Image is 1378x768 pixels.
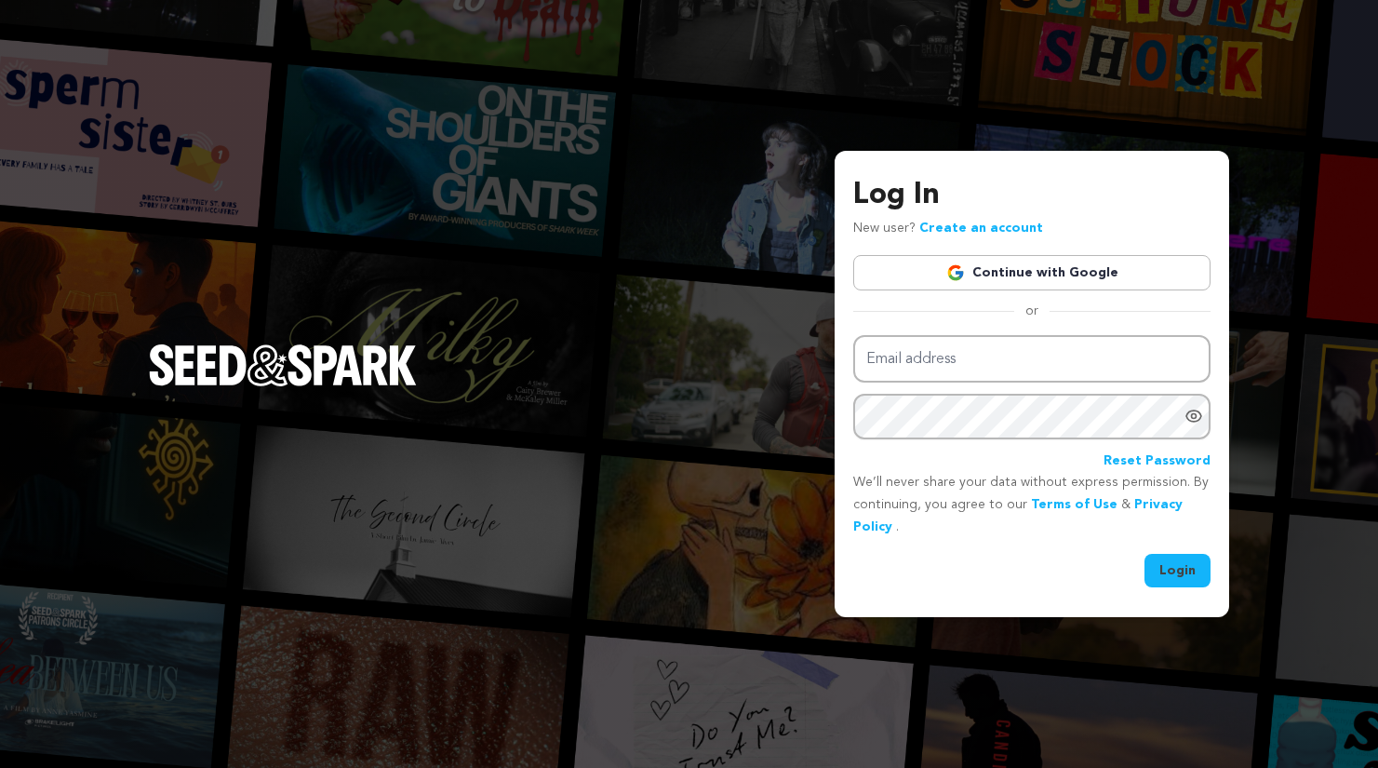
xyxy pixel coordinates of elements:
[946,263,965,282] img: Google logo
[1014,302,1050,320] span: or
[853,498,1183,533] a: Privacy Policy
[853,335,1211,383] input: Email address
[919,222,1043,235] a: Create an account
[853,173,1211,218] h3: Log In
[853,472,1211,538] p: We’ll never share your data without express permission. By continuing, you agree to our & .
[1031,498,1117,511] a: Terms of Use
[149,344,417,385] img: Seed&Spark Logo
[1184,407,1203,425] a: Show password as plain text. Warning: this will display your password on the screen.
[1104,451,1211,473] a: Reset Password
[149,344,417,423] a: Seed&Spark Homepage
[853,255,1211,290] a: Continue with Google
[853,218,1043,240] p: New user?
[1144,554,1211,587] button: Login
